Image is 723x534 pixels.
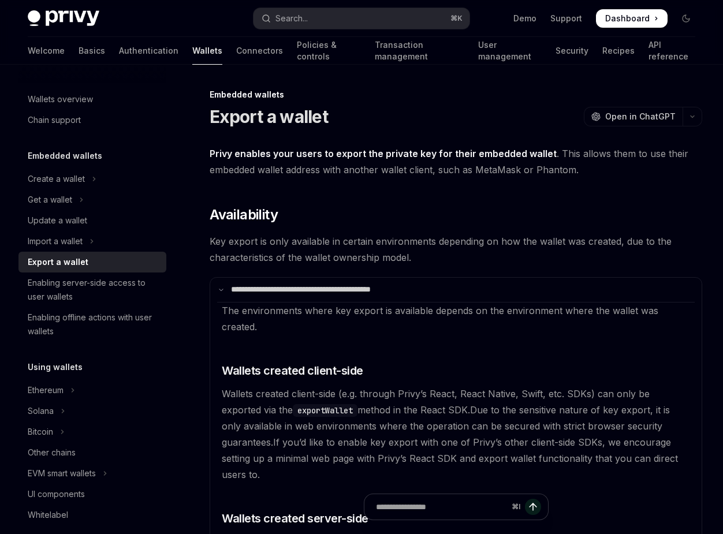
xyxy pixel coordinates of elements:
[18,463,166,484] button: Toggle EVM smart wallets section
[28,214,87,227] div: Update a wallet
[602,37,635,65] a: Recipes
[28,466,96,480] div: EVM smart wallets
[210,145,702,178] span: . This allows them to use their embedded wallet address with another wallet client, such as MetaM...
[222,388,650,416] span: Wallets created client-side (e.g. through Privy’s React, React Native, Swift, etc. SDKs) can only...
[293,404,357,417] code: exportWallet
[222,404,670,448] span: Due to the sensitive nature of key export, it is only available in web environments where the ope...
[28,311,159,338] div: Enabling offline actions with user wallets
[18,189,166,210] button: Toggle Get a wallet section
[596,9,668,28] a: Dashboard
[18,401,166,421] button: Toggle Solana section
[450,14,463,23] span: ⌘ K
[254,8,470,29] button: Open search
[28,508,68,522] div: Whitelabel
[18,210,166,231] a: Update a wallet
[18,307,166,342] a: Enabling offline actions with user wallets
[18,380,166,401] button: Toggle Ethereum section
[222,436,678,480] span: If you’d like to enable key export with one of Privy’s other client-side SDKs, we encourage setti...
[28,276,159,304] div: Enabling server-side access to user wallets
[236,37,283,65] a: Connectors
[550,13,582,24] a: Support
[18,169,166,189] button: Toggle Create a wallet section
[28,487,85,501] div: UI components
[677,9,695,28] button: Toggle dark mode
[28,404,54,418] div: Solana
[192,37,222,65] a: Wallets
[28,92,93,106] div: Wallets overview
[275,12,308,25] div: Search...
[18,505,166,525] a: Whitelabel
[210,89,702,100] div: Embedded wallets
[513,13,536,24] a: Demo
[478,37,542,65] a: User management
[210,233,702,266] span: Key export is only available in certain environments depending on how the wallet was created, due...
[28,113,81,127] div: Chain support
[375,37,464,65] a: Transaction management
[28,425,53,439] div: Bitcoin
[222,363,363,379] span: Wallets created client-side
[18,484,166,505] a: UI components
[222,305,658,333] span: The environments where key export is available depends on the environment where the wallet was cr...
[210,106,328,127] h1: Export a wallet
[79,37,105,65] a: Basics
[28,446,76,460] div: Other chains
[28,383,64,397] div: Ethereum
[28,234,83,248] div: Import a wallet
[18,110,166,130] a: Chain support
[18,272,166,307] a: Enabling server-side access to user wallets
[210,206,278,224] span: Availability
[28,37,65,65] a: Welcome
[584,107,683,126] button: Open in ChatGPT
[525,499,541,515] button: Send message
[210,148,557,159] strong: Privy enables your users to export the private key for their embedded wallet
[28,10,99,27] img: dark logo
[28,255,88,269] div: Export a wallet
[28,172,85,186] div: Create a wallet
[18,252,166,272] a: Export a wallet
[297,37,361,65] a: Policies & controls
[18,89,166,110] a: Wallets overview
[376,494,507,520] input: Ask a question...
[18,421,166,442] button: Toggle Bitcoin section
[556,37,588,65] a: Security
[28,193,72,207] div: Get a wallet
[18,231,166,252] button: Toggle Import a wallet section
[119,37,178,65] a: Authentication
[605,111,676,122] span: Open in ChatGPT
[28,360,83,374] h5: Using wallets
[605,13,650,24] span: Dashboard
[649,37,695,65] a: API reference
[28,149,102,163] h5: Embedded wallets
[18,442,166,463] a: Other chains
